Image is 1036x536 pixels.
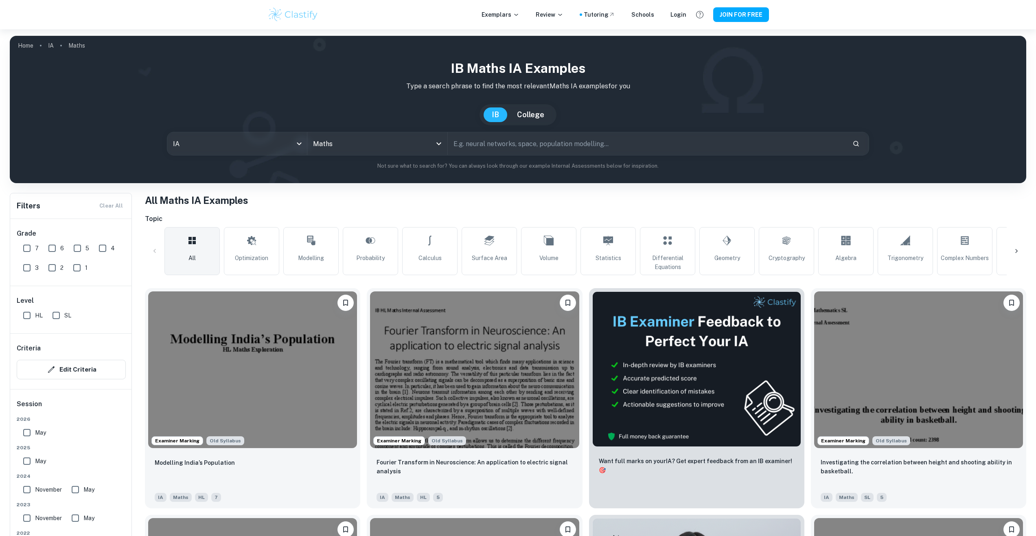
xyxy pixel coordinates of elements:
[152,437,203,444] span: Examiner Marking
[872,436,910,445] span: Old Syllabus
[16,81,1020,91] p: Type a search phrase to find the most relevant Maths IA examples for you
[589,288,804,508] a: ThumbnailWant full marks on yourIA? Get expert feedback from an IB examiner!
[536,10,563,19] p: Review
[17,229,126,238] h6: Grade
[433,138,445,149] button: Open
[377,493,388,502] span: IA
[267,7,319,23] img: Clastify logo
[599,467,606,473] span: 🎯
[17,444,126,451] span: 2025
[836,493,858,502] span: Maths
[811,288,1026,508] a: Examiner MarkingAlthough this IA is written for the old math syllabus (last exam in November 2020...
[64,311,71,320] span: SL
[17,473,126,480] span: 2024
[148,291,357,448] img: Maths IA example thumbnail: Modelling India’s Population
[872,436,910,445] div: Although this IA is written for the old math syllabus (last exam in November 2020), the current I...
[35,263,39,272] span: 3
[35,514,62,523] span: November
[769,254,805,263] span: Cryptography
[68,41,85,50] p: Maths
[145,193,1026,208] h1: All Maths IA Examples
[448,132,846,155] input: E.g. neural networks, space, population modelling...
[484,107,507,122] button: IB
[821,493,832,502] span: IA
[298,254,324,263] span: Modelling
[509,107,552,122] button: College
[35,457,46,466] span: May
[35,244,39,253] span: 7
[433,493,443,502] span: 5
[377,458,572,476] p: Fourier Transform in Neuroscience: An application to electric signal analysis
[83,514,94,523] span: May
[644,254,692,271] span: Differential Equations
[861,493,874,502] span: SL
[35,485,62,494] span: November
[48,40,54,51] a: IA
[337,295,354,311] button: Please log in to bookmark exemplars
[693,8,707,22] button: Help and Feedback
[83,485,94,494] span: May
[539,254,559,263] span: Volume
[472,254,507,263] span: Surface Area
[814,291,1023,448] img: Maths IA example thumbnail: Investigating the correlation between he
[17,200,40,212] h6: Filters
[16,59,1020,78] h1: IB Maths IA examples
[16,162,1020,170] p: Not sure what to search for? You can always look through our example Internal Assessments below f...
[596,254,621,263] span: Statistics
[877,493,887,502] span: 5
[370,291,579,448] img: Maths IA example thumbnail: Fourier Transform in Neuroscience: An ap
[835,254,856,263] span: Algebra
[188,254,196,263] span: All
[206,436,244,445] span: Old Syllabus
[60,263,64,272] span: 2
[195,493,208,502] span: HL
[145,214,1026,224] h6: Topic
[18,40,33,51] a: Home
[17,501,126,508] span: 2023
[374,437,425,444] span: Examiner Marking
[941,254,989,263] span: Complex Numbers
[1003,295,1020,311] button: Please log in to bookmark exemplars
[145,288,360,508] a: Examiner MarkingAlthough this IA is written for the old math syllabus (last exam in November 2020...
[714,254,740,263] span: Geometry
[631,10,654,19] a: Schools
[17,343,41,353] h6: Criteria
[849,137,863,151] button: Search
[35,311,43,320] span: HL
[428,436,466,445] div: Although this IA is written for the old math syllabus (last exam in November 2020), the current I...
[599,457,795,475] p: Want full marks on your IA ? Get expert feedback from an IB examiner!
[670,10,686,19] a: Login
[887,254,923,263] span: Trigonometry
[560,295,576,311] button: Please log in to bookmark exemplars
[206,436,244,445] div: Although this IA is written for the old math syllabus (last exam in November 2020), the current I...
[356,254,385,263] span: Probability
[417,493,430,502] span: HL
[428,436,466,445] span: Old Syllabus
[821,458,1016,476] p: Investigating the correlation between height and shooting ability in basketball.
[17,399,126,416] h6: Session
[17,296,126,306] h6: Level
[17,360,126,379] button: Edit Criteria
[592,291,801,447] img: Thumbnail
[818,437,869,444] span: Examiner Marking
[10,36,1026,183] img: profile cover
[85,244,89,253] span: 5
[211,493,221,502] span: 7
[155,458,235,467] p: Modelling India’s Population
[584,10,615,19] a: Tutoring
[17,416,126,423] span: 2026
[155,493,166,502] span: IA
[367,288,582,508] a: Examiner MarkingAlthough this IA is written for the old math syllabus (last exam in November 2020...
[35,428,46,437] span: May
[85,263,88,272] span: 1
[60,244,64,253] span: 6
[167,132,307,155] div: IA
[235,254,268,263] span: Optimization
[111,244,115,253] span: 4
[713,7,769,22] button: JOIN FOR FREE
